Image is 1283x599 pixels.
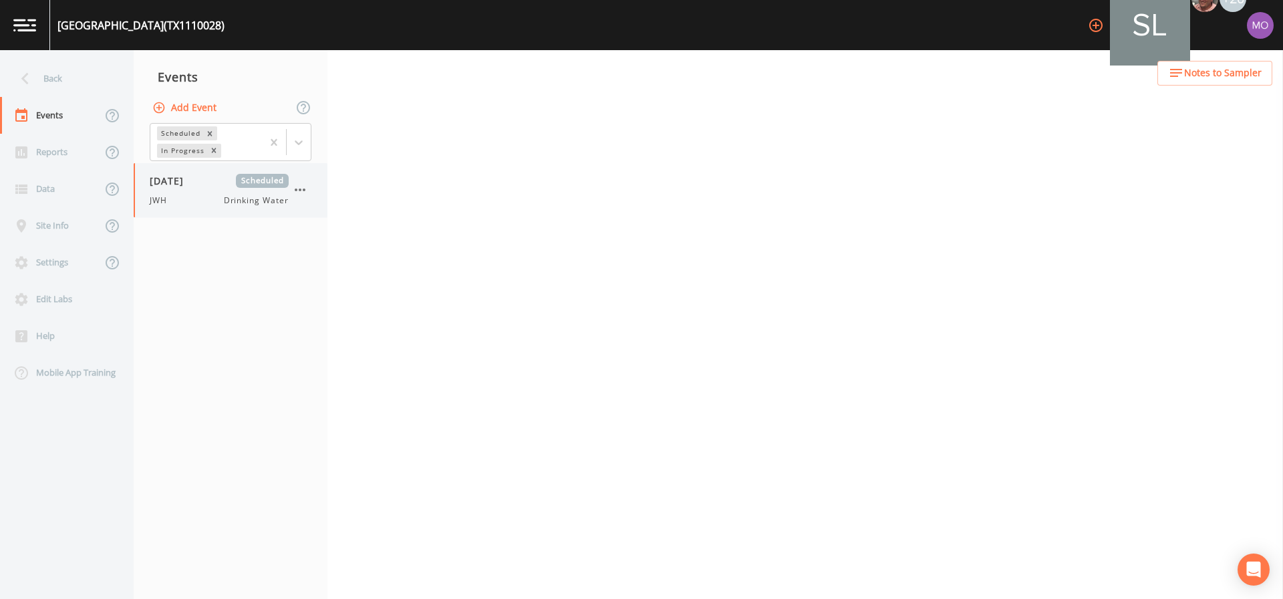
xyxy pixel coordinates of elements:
[57,17,225,33] div: [GEOGRAPHIC_DATA] (TX1110028)
[1247,12,1274,39] img: 4e251478aba98ce068fb7eae8f78b90c
[134,163,327,218] a: [DATE]ScheduledJWHDrinking Water
[150,195,175,207] span: JWH
[224,195,289,207] span: Drinking Water
[1238,554,1270,586] div: Open Intercom Messenger
[150,96,222,120] button: Add Event
[1184,65,1262,82] span: Notes to Sampler
[134,60,327,94] div: Events
[13,19,36,31] img: logo
[150,174,193,188] span: [DATE]
[202,126,217,140] div: Remove Scheduled
[206,144,221,158] div: Remove In Progress
[236,174,289,188] span: Scheduled
[157,144,206,158] div: In Progress
[1157,61,1272,86] button: Notes to Sampler
[157,126,202,140] div: Scheduled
